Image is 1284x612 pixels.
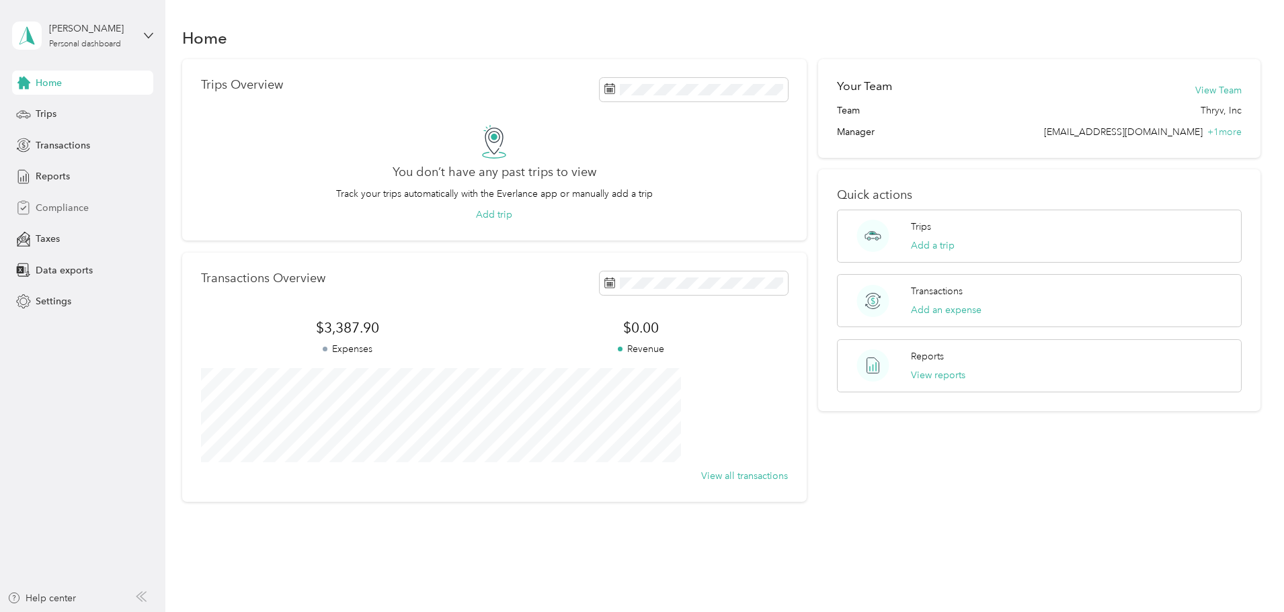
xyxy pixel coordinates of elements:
span: + 1 more [1207,126,1242,138]
span: Team [837,103,860,118]
button: Help center [7,591,76,605]
div: [PERSON_NAME] [49,21,133,36]
p: Trips Overview [201,78,283,92]
div: Personal dashboard [49,40,121,48]
iframe: Everlance-gr Chat Button Frame [1209,537,1284,612]
span: Taxes [36,232,60,246]
h1: Home [182,31,227,45]
span: Home [36,76,62,90]
span: Data exports [36,263,93,277]
p: Quick actions [837,188,1242,202]
span: [EMAIL_ADDRESS][DOMAIN_NAME] [1044,126,1203,138]
p: Expenses [201,342,494,356]
p: Track your trips automatically with the Everlance app or manually add a trip [336,187,653,201]
span: $3,387.90 [201,318,494,337]
span: Manager [837,125,875,139]
button: View reports [911,368,965,382]
span: Trips [36,107,56,121]
button: View all transactions [701,469,788,483]
span: Settings [36,294,71,308]
p: Reports [911,349,944,363]
button: Add an expense [911,303,981,317]
h2: Your Team [837,78,892,95]
span: $0.00 [494,318,787,337]
p: Revenue [494,342,787,356]
p: Transactions [911,284,963,298]
span: Transactions [36,138,90,152]
button: Add trip [476,208,512,222]
h2: You don’t have any past trips to view [393,165,596,179]
span: Thryv, Inc [1201,103,1242,118]
p: Trips [911,220,931,234]
p: Transactions Overview [201,271,325,286]
button: View Team [1195,83,1242,97]
span: Reports [36,169,70,183]
button: Add a trip [911,238,955,253]
span: Compliance [36,201,89,215]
